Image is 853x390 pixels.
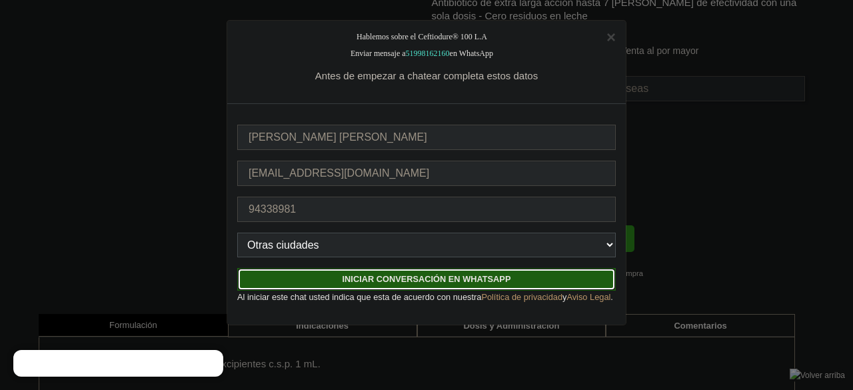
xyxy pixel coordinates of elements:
a: Aviso Legal [566,292,610,302]
p: Antes de empezar a chatear completa estos datos [237,69,616,83]
button: INICIAR CONVERSACIÓN EN WHATSAPP [237,268,616,291]
p: Al iniciar este chat usted indica que esta de acuerdo con nuestra y . [237,291,616,304]
span: 51998162160 [406,49,450,58]
h2: Enviar mensaje a en WhatsApp [237,43,616,64]
a: Política de privacidad [481,292,562,302]
input: Nombre [237,125,616,150]
input: Email [237,161,616,186]
input: Celular [237,197,616,222]
h4: Hablemos sobre el Ceftiodure® 100 L.A [237,31,616,43]
button: × [606,29,616,45]
iframe: Brevo live chat [13,350,223,377]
